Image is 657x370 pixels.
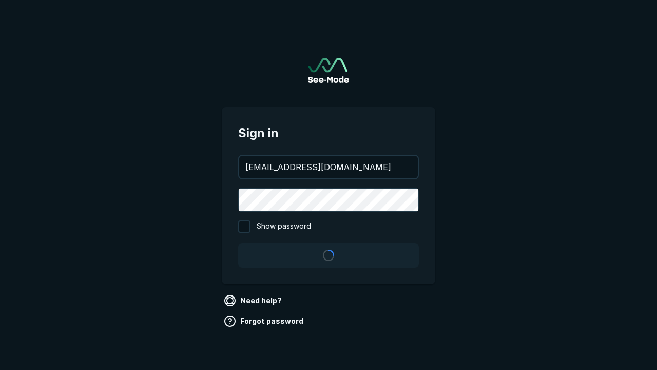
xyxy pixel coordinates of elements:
a: Go to sign in [308,58,349,83]
span: Sign in [238,124,419,142]
img: See-Mode Logo [308,58,349,83]
a: Forgot password [222,313,307,329]
input: your@email.com [239,156,418,178]
a: Need help? [222,292,286,309]
span: Show password [257,220,311,233]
